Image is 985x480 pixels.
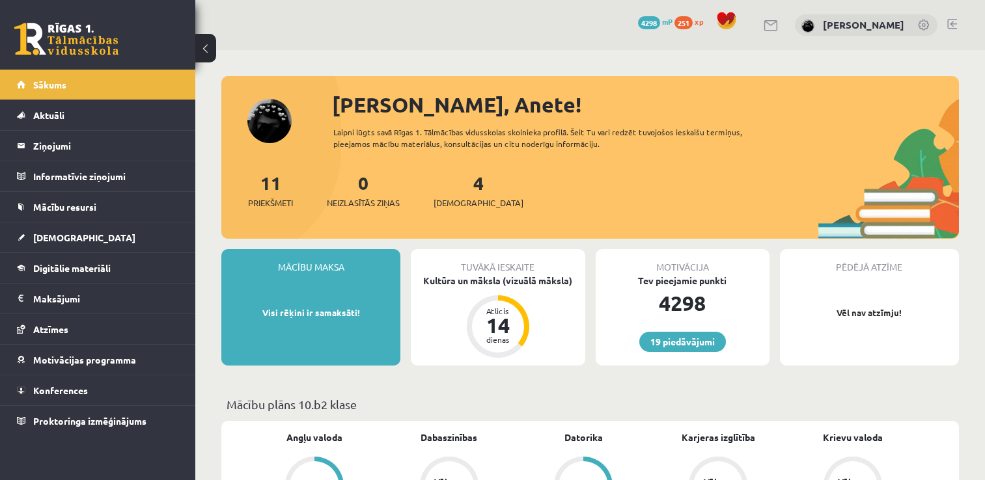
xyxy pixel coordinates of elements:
[479,307,518,315] div: Atlicis
[33,109,64,121] span: Aktuāli
[327,171,400,209] a: 0Neizlasītās ziņas
[17,222,179,252] a: [DEMOGRAPHIC_DATA]
[638,16,660,29] span: 4298
[248,171,293,209] a: 11Priekšmeti
[17,314,179,344] a: Atzīmes
[564,431,603,444] a: Datorika
[479,336,518,343] div: dienas
[327,196,400,209] span: Neizlasītās ziņas
[221,249,400,274] div: Mācību maksa
[33,284,179,313] legend: Maksājumi
[434,171,523,209] a: 4[DEMOGRAPHIC_DATA]
[421,431,477,444] a: Dabaszinības
[33,415,146,427] span: Proktoringa izmēģinājums
[248,196,293,209] span: Priekšmeti
[332,89,959,120] div: [PERSON_NAME], Anete!
[682,431,755,444] a: Karjeras izglītība
[434,196,523,209] span: [DEMOGRAPHIC_DATA]
[33,79,66,90] span: Sākums
[596,249,770,274] div: Motivācija
[33,354,136,366] span: Motivācijas programma
[33,262,111,274] span: Digitālie materiāli
[479,315,518,336] div: 14
[33,131,179,161] legend: Ziņojumi
[14,23,118,55] a: Rīgas 1. Tālmācības vidusskola
[638,16,673,27] a: 4298 mP
[17,100,179,130] a: Aktuāli
[823,431,883,444] a: Krievu valoda
[674,16,693,29] span: 251
[674,16,710,27] a: 251 xp
[17,192,179,222] a: Mācību resursi
[17,70,179,100] a: Sākums
[17,284,179,313] a: Maksājumi
[596,287,770,319] div: 4298
[17,375,179,405] a: Konferences
[786,306,952,319] p: Vēl nav atzīmju!
[33,384,88,396] span: Konferences
[286,431,342,444] a: Angļu valoda
[17,253,179,283] a: Digitālie materiāli
[33,201,96,213] span: Mācību resursi
[33,161,179,191] legend: Informatīvie ziņojumi
[411,249,585,274] div: Tuvākā ieskaite
[411,274,585,287] div: Kultūra un māksla (vizuālā māksla)
[17,131,179,161] a: Ziņojumi
[596,274,770,287] div: Tev pieejamie punkti
[33,323,68,335] span: Atzīmes
[17,406,179,436] a: Proktoringa izmēģinājums
[33,232,135,243] span: [DEMOGRAPHIC_DATA]
[333,126,776,150] div: Laipni lūgts savā Rīgas 1. Tālmācības vidusskolas skolnieka profilā. Šeit Tu vari redzēt tuvojošo...
[780,249,959,274] div: Pēdējā atzīme
[227,395,954,413] p: Mācību plāns 10.b2 klase
[17,345,179,375] a: Motivācijas programma
[695,16,703,27] span: xp
[662,16,673,27] span: mP
[801,20,814,33] img: Anete Titāne
[228,306,394,319] p: Visi rēķini ir samaksāti!
[411,274,585,360] a: Kultūra un māksla (vizuālā māksla) Atlicis 14 dienas
[17,161,179,191] a: Informatīvie ziņojumi
[639,332,726,352] a: 19 piedāvājumi
[823,18,904,31] a: [PERSON_NAME]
